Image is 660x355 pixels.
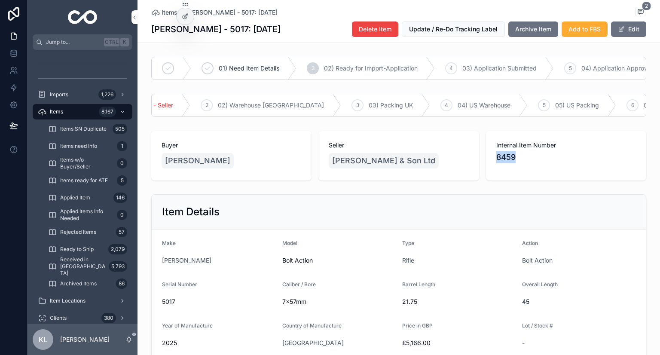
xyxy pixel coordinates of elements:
[116,227,127,237] div: 57
[33,104,132,119] a: Items8,167
[43,190,132,205] a: Applied Item146
[282,256,396,265] span: Bolt Action
[101,313,116,323] div: 380
[43,138,132,154] a: Items need Info1
[449,65,453,72] span: 4
[60,194,90,201] span: Applied Item
[522,256,553,265] a: Bolt Action
[329,141,468,150] span: Seller
[562,21,608,37] button: Add to FBS
[162,240,176,246] span: Make
[33,293,132,309] a: Item Locations
[60,125,107,132] span: Items SN Duplicate
[369,101,413,110] span: 03) Packing UK
[43,242,132,257] a: Ready to Ship2,079
[409,25,498,34] span: Update / Re-Do Tracking Label
[162,153,234,168] a: [PERSON_NAME]
[282,297,396,306] span: 7x57mm
[402,256,414,265] a: Rifle
[496,151,636,163] span: 8459
[635,7,646,18] button: 2
[402,240,414,246] span: Type
[515,25,551,34] span: Archive Item
[282,240,297,246] span: Model
[522,281,558,288] span: Overall Length
[218,101,324,110] span: 02) Warehouse [GEOGRAPHIC_DATA]
[39,334,47,345] span: KL
[186,8,278,17] span: [PERSON_NAME] - 5017: [DATE]
[99,107,116,117] div: 8,167
[43,259,132,274] a: Received in [GEOGRAPHIC_DATA]5,793
[60,177,108,184] span: Items ready for ATF
[50,108,63,115] span: Items
[522,240,538,246] span: Action
[162,8,177,17] span: Items
[522,322,553,329] span: Lot / Stock #
[60,143,97,150] span: Items need Info
[458,101,510,110] span: 04) US Warehouse
[568,25,601,34] span: Add to FBS
[27,50,137,324] div: scrollable content
[60,246,94,253] span: Ready to Ship
[462,64,537,73] span: 03) Application Submitted
[43,207,132,223] a: Applied Items Info Needed0
[60,156,113,170] span: Items w/o Buyer/Seller
[162,297,275,306] span: 5017
[162,322,213,329] span: Year of Manufacture
[282,339,344,347] a: [GEOGRAPHIC_DATA]
[402,281,435,288] span: Barrel Length
[50,315,67,321] span: Clients
[33,87,132,102] a: Imports1,226
[359,25,391,34] span: Delete Item
[402,339,515,347] span: £5,166.00
[108,244,127,254] div: 2,079
[33,34,132,50] button: Jump to...CtrlK
[50,91,68,98] span: Imports
[98,89,116,100] div: 1,226
[60,229,96,236] span: Rejected Items
[581,64,655,73] span: 04) Application Approved
[555,101,599,110] span: 05) US Packing
[117,210,127,220] div: 0
[43,156,132,171] a: Items w/o Buyer/Seller0
[402,297,515,306] span: 21.75
[43,173,132,188] a: Items ready for ATF5
[162,281,197,288] span: Serial Number
[43,276,132,291] a: Archived Items86
[133,101,173,110] span: 01) UK - Seller
[282,281,316,288] span: Caliber / Bore
[205,102,208,109] span: 2
[282,322,342,329] span: Country of Manufacture
[117,141,127,151] div: 1
[162,205,220,219] h2: Item Details
[352,21,398,37] button: Delete Item
[324,64,418,73] span: 02) Ready for Import-Application
[121,39,128,46] span: K
[165,155,230,167] span: [PERSON_NAME]
[104,38,119,46] span: Ctrl
[162,256,211,265] a: [PERSON_NAME]
[312,65,315,72] span: 3
[402,322,433,329] span: Price in GBP
[60,208,113,222] span: Applied Items Info Needed
[43,224,132,240] a: Rejected Items57
[356,102,359,109] span: 3
[151,8,177,17] a: Items
[46,39,101,46] span: Jump to...
[332,155,435,167] span: [PERSON_NAME] & Son Ltd
[642,2,651,10] span: 2
[60,335,110,344] p: [PERSON_NAME]
[445,102,448,109] span: 4
[117,175,127,186] div: 5
[109,261,127,272] div: 5,793
[50,297,86,304] span: Item Locations
[543,102,546,109] span: 5
[329,153,439,168] a: [PERSON_NAME] & Son Ltd
[402,21,505,37] button: Update / Re-Do Tracking Label
[496,141,636,150] span: Internal Item Number
[569,65,572,72] span: 5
